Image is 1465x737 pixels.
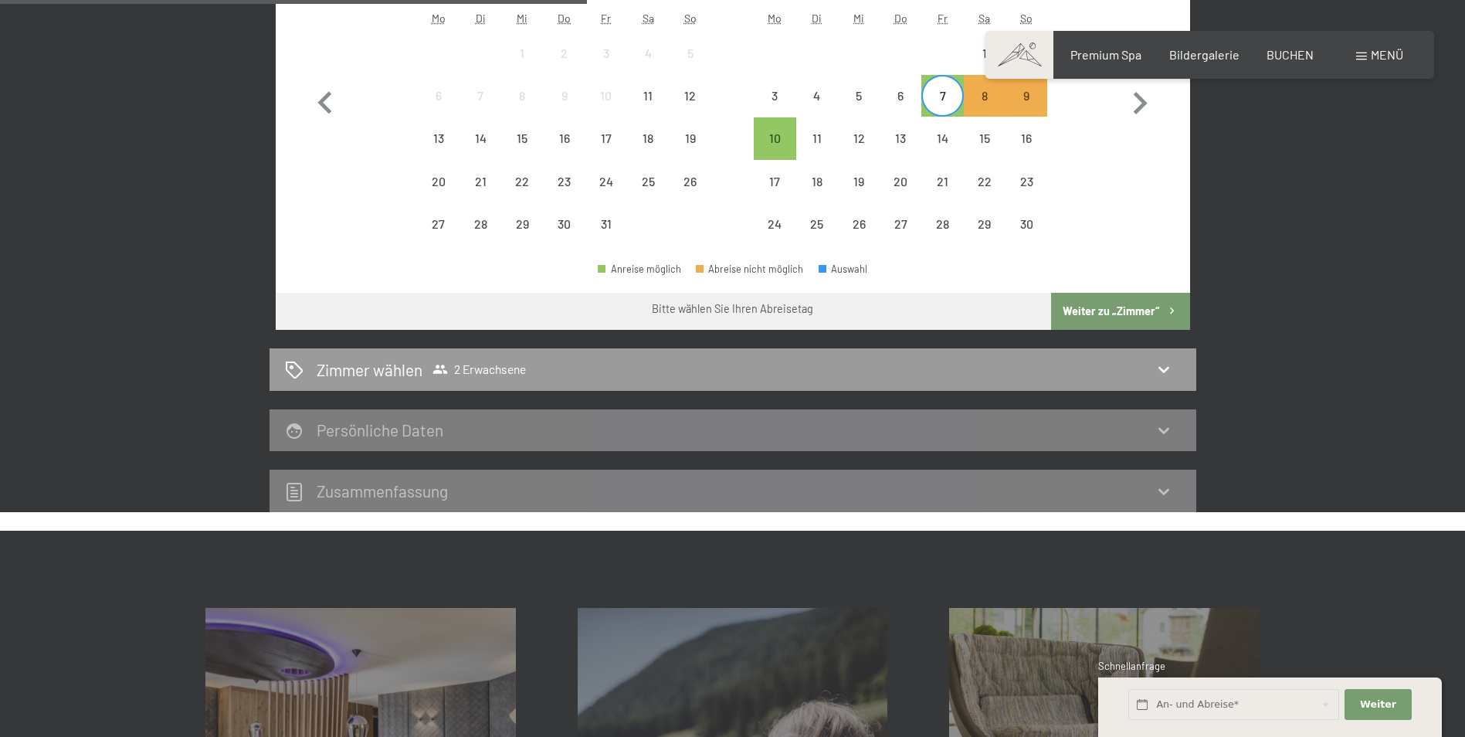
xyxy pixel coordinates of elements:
[627,117,669,159] div: Abreise nicht möglich
[1007,90,1046,128] div: 9
[839,218,878,256] div: 26
[1005,117,1047,159] div: Abreise nicht möglich
[1005,117,1047,159] div: Sun Nov 16 2025
[768,12,782,25] abbr: Montag
[558,12,571,25] abbr: Donnerstag
[819,264,868,274] div: Auswahl
[796,75,838,117] div: Abreise nicht möglich
[1051,293,1189,330] button: Weiter zu „Zimmer“
[921,75,963,117] div: Abreise möglich
[629,132,667,171] div: 18
[418,161,460,202] div: Abreise nicht möglich
[461,132,500,171] div: 14
[796,161,838,202] div: Abreise nicht möglich
[670,47,709,86] div: 5
[923,175,961,214] div: 21
[880,161,921,202] div: Thu Nov 20 2025
[652,301,813,317] div: Bitte wählen Sie Ihren Abreisetag
[669,161,710,202] div: Abreise nicht möglich
[461,218,500,256] div: 28
[432,12,446,25] abbr: Montag
[418,117,460,159] div: Abreise nicht möglich
[585,203,627,245] div: Fri Oct 31 2025
[418,161,460,202] div: Mon Oct 20 2025
[754,117,795,159] div: Abreise möglich
[853,12,864,25] abbr: Mittwoch
[838,117,880,159] div: Wed Nov 12 2025
[1005,203,1047,245] div: Abreise nicht möglich
[627,161,669,202] div: Sat Oct 25 2025
[798,132,836,171] div: 11
[923,90,961,128] div: 7
[838,203,880,245] div: Wed Nov 26 2025
[503,218,541,256] div: 29
[598,264,681,274] div: Anreise möglich
[881,218,920,256] div: 27
[544,161,585,202] div: Thu Oct 23 2025
[880,203,921,245] div: Abreise nicht möglich
[921,75,963,117] div: Fri Nov 07 2025
[587,90,626,128] div: 10
[964,203,1005,245] div: Abreise nicht möglich
[796,75,838,117] div: Tue Nov 04 2025
[812,12,822,25] abbr: Dienstag
[754,75,795,117] div: Abreise nicht möglich
[964,75,1005,117] div: Abreise nicht möglich, da die Mindestaufenthaltsdauer nicht erfüllt wird
[517,12,527,25] abbr: Mittwoch
[755,218,794,256] div: 24
[627,75,669,117] div: Sat Oct 11 2025
[754,117,795,159] div: Mon Nov 10 2025
[503,90,541,128] div: 8
[501,203,543,245] div: Wed Oct 29 2025
[684,12,697,25] abbr: Sonntag
[798,175,836,214] div: 18
[545,218,584,256] div: 30
[545,47,584,86] div: 2
[585,161,627,202] div: Abreise nicht möglich
[1005,161,1047,202] div: Sun Nov 23 2025
[545,132,584,171] div: 16
[585,117,627,159] div: Fri Oct 17 2025
[754,203,795,245] div: Mon Nov 24 2025
[921,161,963,202] div: Fri Nov 21 2025
[501,75,543,117] div: Abreise nicht möglich
[964,75,1005,117] div: Sat Nov 08 2025
[1371,47,1403,62] span: Menü
[921,161,963,202] div: Abreise nicht möglich
[1098,660,1165,672] span: Schnellanfrage
[965,132,1004,171] div: 15
[755,90,794,128] div: 3
[1070,47,1141,62] a: Premium Spa
[418,203,460,245] div: Mon Oct 27 2025
[839,90,878,128] div: 5
[755,132,794,171] div: 10
[460,75,501,117] div: Tue Oct 07 2025
[501,161,543,202] div: Abreise nicht möglich
[503,175,541,214] div: 22
[501,32,543,74] div: Wed Oct 01 2025
[587,175,626,214] div: 24
[419,218,458,256] div: 27
[460,203,501,245] div: Tue Oct 28 2025
[669,117,710,159] div: Abreise nicht möglich
[964,161,1005,202] div: Abreise nicht möglich
[585,203,627,245] div: Abreise nicht möglich
[1360,698,1396,712] span: Weiter
[587,218,626,256] div: 31
[418,75,460,117] div: Mon Oct 06 2025
[965,47,1004,86] div: 1
[669,32,710,74] div: Abreise nicht möglich
[545,175,584,214] div: 23
[544,203,585,245] div: Thu Oct 30 2025
[419,132,458,171] div: 13
[587,132,626,171] div: 17
[629,90,667,128] div: 11
[964,32,1005,74] div: Abreise nicht möglich
[881,132,920,171] div: 13
[419,90,458,128] div: 6
[670,175,709,214] div: 26
[796,117,838,159] div: Tue Nov 11 2025
[696,264,804,274] div: Abreise nicht möglich
[501,32,543,74] div: Abreise nicht möglich
[881,175,920,214] div: 20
